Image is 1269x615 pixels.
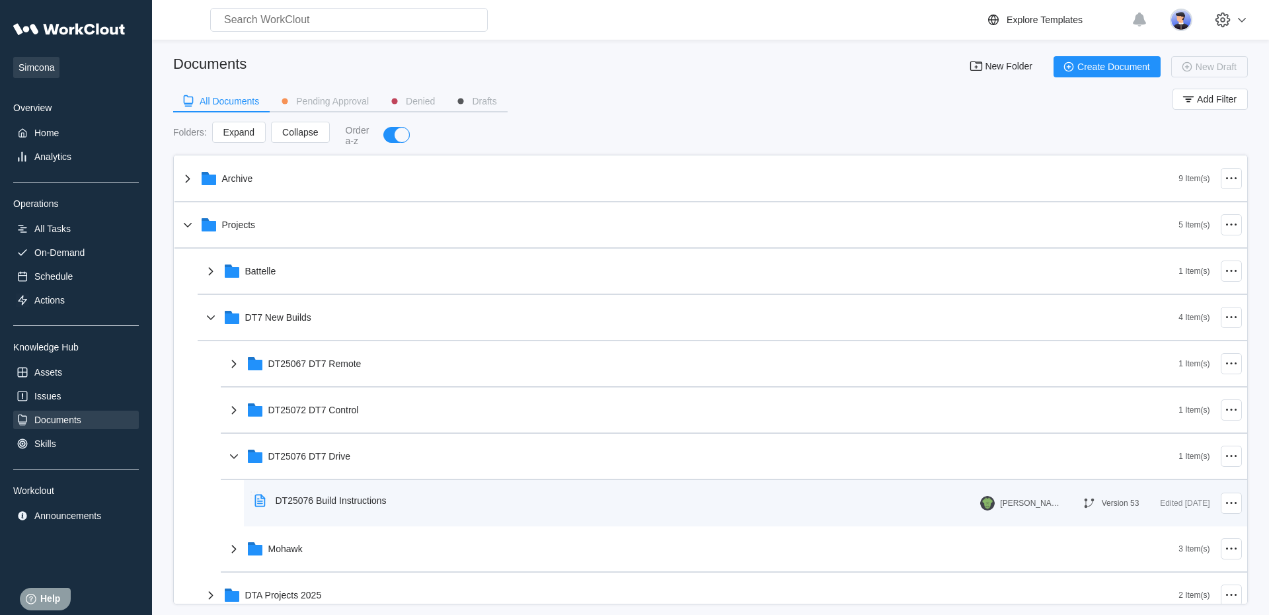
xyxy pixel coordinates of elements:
div: Version 53 [1102,499,1139,508]
div: Knowledge Hub [13,342,139,352]
div: 1 Item(s) [1178,405,1210,415]
img: user-5.png [1170,9,1192,31]
div: Pending Approval [296,97,369,106]
div: 1 Item(s) [1178,359,1210,368]
div: DT7 New Builds [245,312,311,323]
div: 2 Item(s) [1178,591,1210,600]
span: Create Document [1077,62,1150,71]
div: Battelle [245,266,276,276]
a: Schedule [13,267,139,286]
div: 5 Item(s) [1178,220,1210,229]
div: 9 Item(s) [1178,174,1210,183]
div: 1 Item(s) [1178,452,1210,461]
a: Actions [13,291,139,309]
div: Denied [406,97,435,106]
div: Documents [34,415,81,425]
a: Home [13,124,139,142]
a: Explore Templates [985,12,1125,28]
span: Expand [223,128,254,137]
button: Expand [212,122,266,143]
div: Drafts [472,97,496,106]
div: DT25067 DT7 Remote [268,358,362,369]
div: Issues [34,391,61,401]
button: New Folder [961,56,1043,77]
a: On-Demand [13,243,139,262]
span: Collapse [282,128,318,137]
div: On-Demand [34,247,85,258]
div: All Documents [200,97,259,106]
div: Assets [34,367,62,378]
div: 4 Item(s) [1178,313,1210,322]
div: Archive [222,173,253,184]
div: Home [34,128,59,138]
div: DTA Projects 2025 [245,590,322,600]
div: Documents [173,56,247,73]
div: DT25076 Build Instructions [276,495,387,506]
span: New Draft [1196,62,1237,71]
div: DT25076 DT7 Drive [268,451,351,462]
div: Edited [DATE] [1160,495,1210,511]
div: Skills [34,438,56,449]
div: Workclout [13,485,139,496]
div: Announcements [34,511,101,521]
button: Create Document [1054,56,1161,77]
div: Analytics [34,151,71,162]
button: All Documents [173,91,270,111]
button: Pending Approval [270,91,379,111]
div: [PERSON_NAME] [1000,499,1059,508]
div: 1 Item(s) [1178,266,1210,276]
a: Analytics [13,147,139,166]
a: Assets [13,363,139,382]
img: gator.png [980,496,995,511]
a: All Tasks [13,220,139,238]
button: Add Filter [1173,89,1248,110]
div: 3 Item(s) [1178,544,1210,553]
div: Mohawk [268,544,303,554]
div: All Tasks [34,224,71,234]
span: Simcona [13,57,59,78]
div: Overview [13,102,139,113]
a: Issues [13,387,139,405]
div: Projects [222,220,256,230]
button: Denied [379,91,445,111]
button: New Draft [1171,56,1248,77]
a: Announcements [13,507,139,525]
div: Actions [34,295,65,306]
a: Documents [13,411,139,429]
button: Drafts [445,91,507,111]
div: Operations [13,198,139,209]
span: New Folder [985,61,1032,72]
span: Add Filter [1197,95,1237,104]
input: Search WorkClout [210,8,488,32]
div: Explore Templates [1007,15,1083,25]
div: Schedule [34,271,73,282]
div: DT25072 DT7 Control [268,405,359,415]
button: Collapse [271,122,329,143]
div: Folders : [173,127,207,138]
div: Order a-z [346,125,371,146]
a: Skills [13,434,139,453]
